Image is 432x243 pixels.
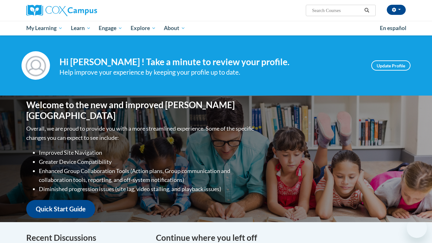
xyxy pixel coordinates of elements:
[131,24,156,32] span: Explore
[59,67,362,78] div: Help improve your experience by keeping your profile up to date.
[71,24,91,32] span: Learn
[380,25,406,31] span: En español
[26,124,256,142] p: Overall, we are proud to provide you with a more streamlined experience. Some of the specific cha...
[371,60,410,71] a: Update Profile
[26,200,95,218] a: Quick Start Guide
[407,218,427,238] iframe: Button to launch messaging window
[164,24,185,32] span: About
[26,5,97,16] img: Cox Campus
[22,21,67,35] a: My Learning
[39,184,256,194] li: Diminished progression issues (site lag, video stalling, and playback issues)
[26,100,256,121] h1: Welcome to the new and improved [PERSON_NAME][GEOGRAPHIC_DATA]
[39,148,256,157] li: Improved Site Navigation
[26,5,146,16] a: Cox Campus
[127,21,160,35] a: Explore
[67,21,95,35] a: Learn
[39,166,256,185] li: Enhanced Group Collaboration Tools (Action plans, Group communication and collaboration tools, re...
[99,24,122,32] span: Engage
[39,157,256,166] li: Greater Device Compatibility
[160,21,190,35] a: About
[376,22,410,35] a: En español
[26,24,63,32] span: My Learning
[362,7,372,14] button: Search
[59,57,362,67] h4: Hi [PERSON_NAME] ! Take a minute to review your profile.
[312,7,362,14] input: Search Courses
[95,21,127,35] a: Engage
[387,5,406,15] button: Account Settings
[22,51,50,80] img: Profile Image
[17,21,415,35] div: Main menu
